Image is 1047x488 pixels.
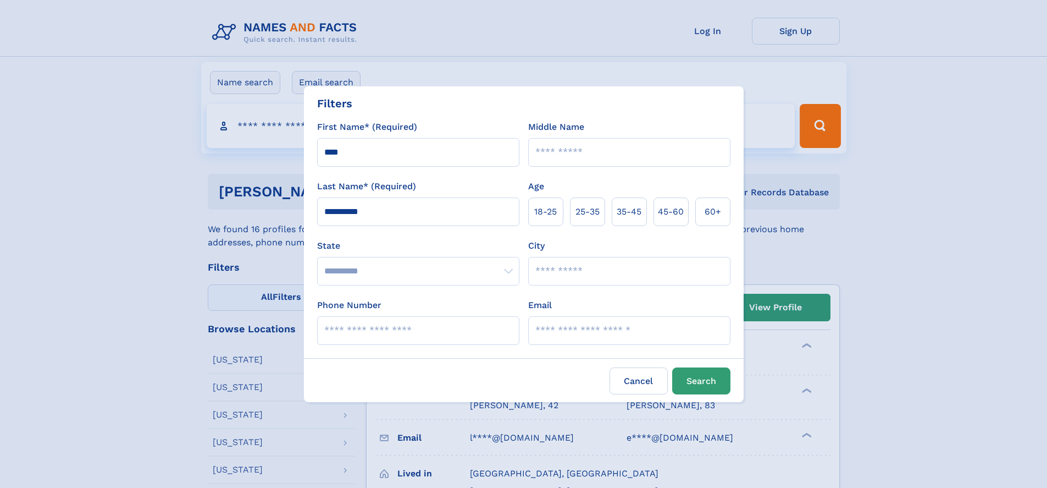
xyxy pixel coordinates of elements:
[317,299,381,312] label: Phone Number
[705,205,721,218] span: 60+
[528,299,552,312] label: Email
[575,205,600,218] span: 25‑35
[528,180,544,193] label: Age
[317,180,416,193] label: Last Name* (Required)
[672,368,730,394] button: Search
[528,239,545,253] label: City
[528,120,584,134] label: Middle Name
[610,368,668,394] label: Cancel
[617,205,641,218] span: 35‑45
[317,120,417,134] label: First Name* (Required)
[317,239,519,253] label: State
[658,205,684,218] span: 45‑60
[534,205,557,218] span: 18‑25
[317,95,352,112] div: Filters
